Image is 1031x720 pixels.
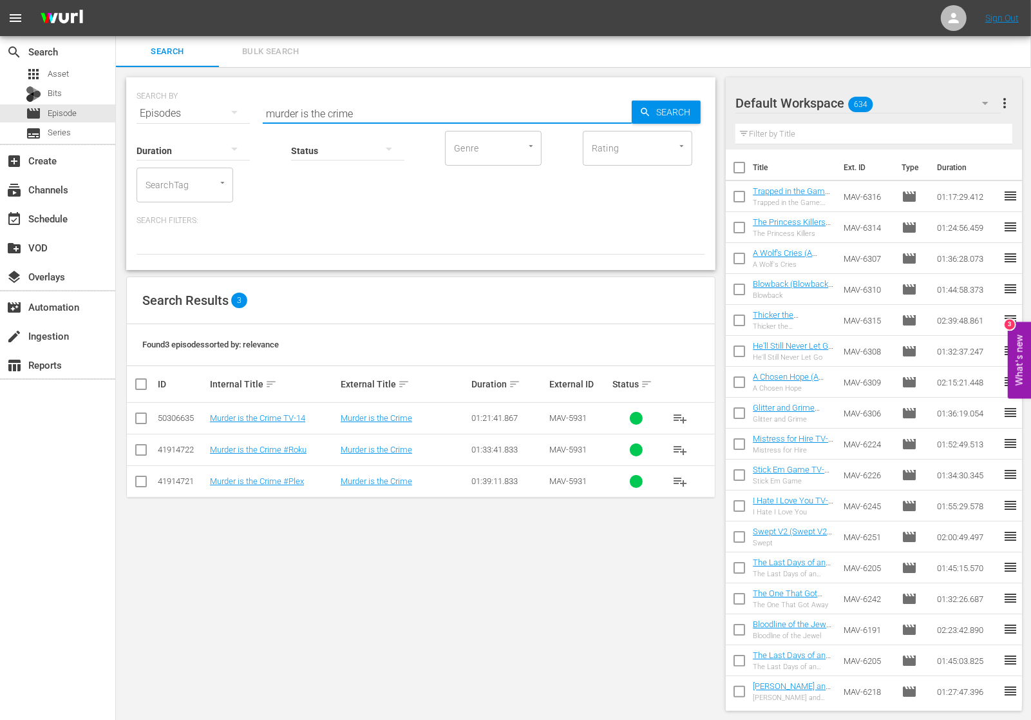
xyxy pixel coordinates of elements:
p: Search Filters: [137,215,705,226]
span: sort [509,378,520,390]
td: 01:45:03.825 [932,645,1003,676]
td: MAV-6191 [838,614,896,645]
td: 01:55:29.578 [932,491,1003,521]
span: Episode [902,436,917,452]
div: Duration [471,376,546,392]
div: Glitter and Grime [753,415,833,423]
div: 01:21:41.867 [471,413,546,423]
span: reorder [1003,188,1018,204]
span: Overlays [6,269,22,285]
button: playlist_add [665,403,695,434]
div: 41914722 [158,445,206,454]
span: reorder [1003,405,1018,420]
span: more_vert [997,95,1012,111]
span: reorder [1003,529,1018,544]
span: Found 3 episodes sorted by: relevance [142,340,279,349]
div: Bits [26,86,41,102]
span: reorder [1003,590,1018,606]
a: Murder is the Crime [341,476,412,486]
td: MAV-6308 [838,336,896,367]
td: MAV-6307 [838,243,896,274]
td: MAV-6242 [838,583,896,614]
span: Episode [902,313,917,328]
span: Create [6,153,22,169]
div: 3 [1005,319,1015,329]
span: Search Results [142,293,229,308]
span: Reports [6,358,22,373]
div: Thicker the [PERSON_NAME] the Sweeter the Juice 2 [753,322,833,331]
div: External ID [550,379,609,389]
td: 01:45:15.570 [932,552,1003,583]
button: Open [676,140,688,152]
span: reorder [1003,312,1018,327]
span: reorder [1003,343,1018,358]
td: 01:34:30.345 [932,460,1003,491]
span: Bits [48,87,62,100]
span: reorder [1003,219,1018,235]
td: 01:32:37.247 [932,336,1003,367]
span: Episode [902,467,917,483]
span: Episode [48,107,77,120]
span: Episode [902,344,917,359]
td: 01:52:49.513 [932,429,1003,460]
img: ans4CAIJ8jUAAAAAAAAAAAAAAAAAAAAAAAAgQb4GAAAAAAAAAAAAAAAAAAAAAAAAJMjXAAAAAAAAAAAAAAAAAAAAAAAAgAT5G... [31,3,93,34]
a: Murder is the Crime [341,445,412,454]
span: sort [398,378,410,390]
a: Blowback (Blowback #Roku (VARIANT)) [753,279,833,298]
td: MAV-6205 [838,645,896,676]
td: 01:17:29.412 [932,181,1003,212]
th: Ext. ID [836,150,894,186]
td: MAV-6314 [838,212,896,243]
a: Bloodline of the Jewel TV-14 (Bloodline of the Jewel TV-14 #Roku (VARIANT)) [753,619,833,658]
button: Open [525,140,537,152]
div: The One That Got Away [753,601,833,609]
div: ID [158,379,206,389]
a: Murder is the Crime #Plex [210,476,304,486]
a: Glitter and Grime (Glitter and Grime #Roku (VARIANT)) [753,403,820,432]
span: Channels [6,182,22,198]
a: I Hate I Love You TV-14 (I Hate I Love You TV-14 #Roku (VARIANT)) [753,496,833,534]
td: 02:23:42.890 [932,614,1003,645]
div: The Last Days of an Escort [753,570,833,578]
a: Stick Em Game TV-14 V2 (Stick Em Game TV-14 V2 #Roku (VARIANT)) [753,465,833,503]
td: 01:44:58.373 [932,274,1003,305]
div: Episodes [137,95,250,131]
a: Swept V2 (Swept V2 #Roku) [753,527,832,546]
span: MAV-5931 [550,476,587,486]
span: MAV-5931 [550,413,587,423]
a: The Princess Killers (The Princess Killers #Roku (VARIANT)) [753,217,831,246]
span: Ingestion [6,329,22,344]
td: 02:15:21.448 [932,367,1003,398]
td: MAV-6316 [838,181,896,212]
button: playlist_add [665,434,695,465]
span: reorder [1003,281,1018,297]
span: Episode [902,405,917,421]
div: Default Workspace [735,85,1001,121]
div: The Last Days of an Escort [753,663,833,671]
span: playlist_add [672,474,688,489]
span: Episode [902,591,917,607]
span: Episode [902,622,917,637]
span: sort [641,378,652,390]
td: 02:00:49.497 [932,521,1003,552]
a: A Chosen Hope (A Chosen Hope #Roku (VARIANT)) [753,372,827,401]
span: 3 [231,293,247,308]
span: Episode [902,529,917,545]
a: Murder is the Crime TV-14 [210,413,305,423]
div: Blowback [753,291,833,300]
span: playlist_add [672,411,688,426]
span: menu [8,10,23,26]
a: A Wolf's Cries (A Wolf's Cries #Roku (VARIANT)) [753,248,820,277]
span: Episode [902,220,917,235]
span: Series [48,126,71,139]
a: Trapped in the Game: Fool Me Once (Trapped in the Game: Fool Me Once #Roku (VARIANT)) [753,186,831,235]
div: The Princess Killers [753,229,833,238]
a: The One That Got Away TV-14 (The One That Got Away TV-14 #Roku (VARIANT)) [753,589,832,627]
td: MAV-6306 [838,398,896,429]
span: reorder [1003,374,1018,389]
div: Stick Em Game [753,477,833,485]
th: Type [894,150,929,186]
span: Episode [902,684,917,699]
div: 50306635 [158,413,206,423]
a: Murder is the Crime #Roku [210,445,307,454]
